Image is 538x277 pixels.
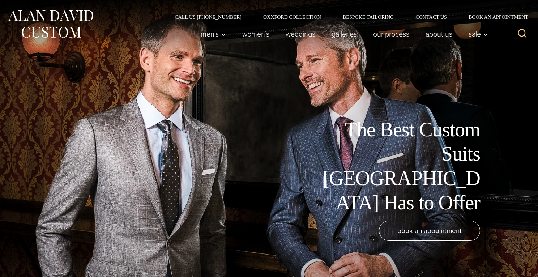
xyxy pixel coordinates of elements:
span: Men’s [201,30,226,38]
span: Sale [469,30,488,38]
a: Bespoke Tailoring [332,14,405,20]
a: Our Process [365,27,418,41]
a: weddings [278,27,324,41]
a: book an appointment [379,221,480,241]
nav: Secondary Navigation [164,14,531,20]
a: Galleries [324,27,365,41]
nav: Primary Navigation [193,27,492,41]
span: book an appointment [397,225,462,236]
h1: The Best Custom Suits [GEOGRAPHIC_DATA] Has to Offer [317,118,480,215]
a: Contact Us [405,14,458,20]
a: Book an Appointment [458,14,531,20]
a: Oxxford Collection [252,14,332,20]
a: Women’s [234,27,278,41]
a: About Us [418,27,461,41]
a: Call Us [PHONE_NUMBER] [164,14,252,20]
img: Alan David Custom [7,8,94,40]
button: View Search Form [513,25,531,43]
